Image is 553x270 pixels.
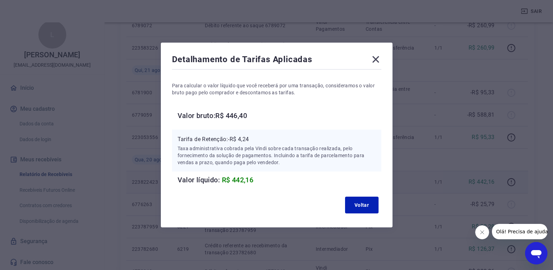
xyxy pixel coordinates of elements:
[345,197,379,213] button: Voltar
[4,5,59,10] span: Olá! Precisa de ajuda?
[178,174,381,185] h6: Valor líquido:
[525,242,547,264] iframe: Botão para abrir a janela de mensagens
[178,110,381,121] h6: Valor bruto: R$ 446,40
[172,82,381,96] p: Para calcular o valor líquido que você receberá por uma transação, consideramos o valor bruto pag...
[475,225,489,239] iframe: Fechar mensagem
[178,145,376,166] p: Taxa administrativa cobrada pela Vindi sobre cada transação realizada, pelo fornecimento da soluç...
[178,135,376,144] p: Tarifa de Retenção: -R$ 4,24
[222,176,254,184] span: R$ 442,16
[172,54,381,68] div: Detalhamento de Tarifas Aplicadas
[492,224,547,239] iframe: Mensagem da empresa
